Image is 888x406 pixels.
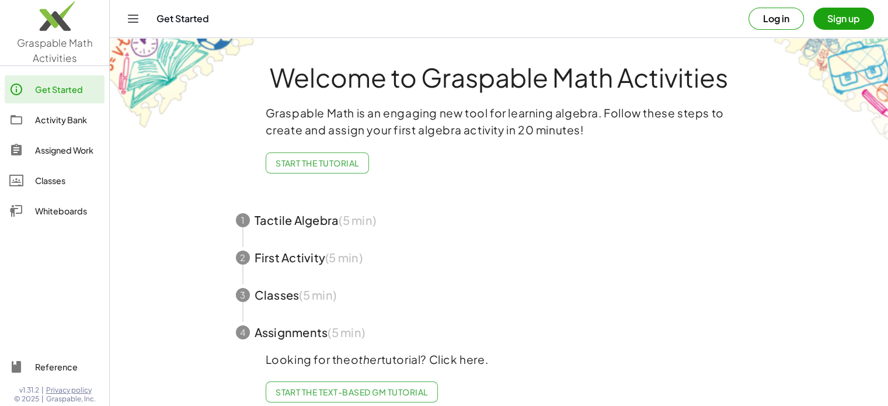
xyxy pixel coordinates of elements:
a: Privacy policy [46,386,96,395]
div: Reference [35,360,100,374]
div: Classes [35,173,100,188]
span: | [41,394,44,404]
p: Graspable Math is an engaging new tool for learning algebra. Follow these steps to create and ass... [266,105,733,138]
a: Classes [5,166,105,195]
img: get-started-bg-ul-Ceg4j33I.png [110,37,256,130]
div: 2 [236,251,250,265]
span: Graspable, Inc. [46,394,96,404]
span: Graspable Math Activities [17,36,93,64]
div: 3 [236,288,250,302]
a: Start the Text-based GM Tutorial [266,381,438,402]
button: Log in [748,8,804,30]
button: 3Classes(5 min) [222,276,776,314]
span: | [41,386,44,395]
button: 1Tactile Algebra(5 min) [222,202,776,239]
div: Assigned Work [35,143,100,157]
a: Get Started [5,75,105,103]
div: Activity Bank [35,113,100,127]
a: Reference [5,353,105,381]
span: v1.31.2 [19,386,39,395]
a: Whiteboards [5,197,105,225]
div: 1 [236,213,250,227]
div: Get Started [35,82,100,96]
span: © 2025 [14,394,39,404]
h1: Welcome to Graspable Math Activities [214,64,784,91]
p: Looking for the tutorial? Click here. [266,351,733,368]
span: Start the Text-based GM Tutorial [276,387,428,397]
a: Activity Bank [5,106,105,134]
em: other [351,352,381,366]
a: Assigned Work [5,136,105,164]
button: 2First Activity(5 min) [222,239,776,276]
button: 4Assignments(5 min) [222,314,776,351]
div: 4 [236,325,250,339]
button: Toggle navigation [124,9,142,28]
button: Start the Tutorial [266,152,369,173]
button: Sign up [813,8,874,30]
div: Whiteboards [35,204,100,218]
span: Start the Tutorial [276,158,359,168]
